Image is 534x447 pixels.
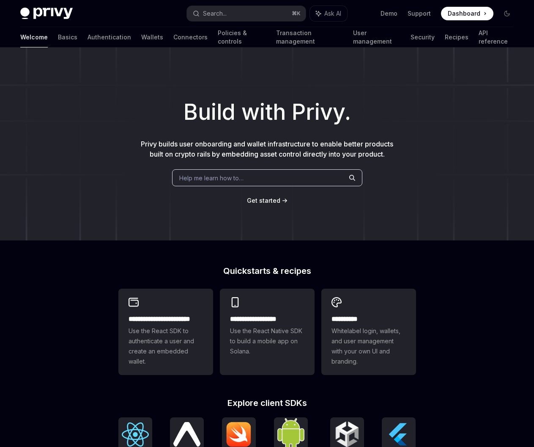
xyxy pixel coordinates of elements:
span: Use the React SDK to authenticate a user and create an embedded wallet. [129,326,203,367]
a: Recipes [445,27,468,47]
a: Security [411,27,435,47]
img: React Native [173,422,200,446]
span: Ask AI [324,9,341,18]
a: **** *****Whitelabel login, wallets, and user management with your own UI and branding. [321,289,416,375]
h2: Explore client SDKs [118,399,416,407]
a: Authentication [88,27,131,47]
a: User management [353,27,400,47]
a: Wallets [141,27,163,47]
span: Whitelabel login, wallets, and user management with your own UI and branding. [331,326,406,367]
a: Support [408,9,431,18]
a: Transaction management [276,27,343,47]
a: Policies & controls [218,27,266,47]
span: Help me learn how to… [179,174,244,182]
a: **** **** **** ***Use the React Native SDK to build a mobile app on Solana. [220,289,315,375]
a: Connectors [173,27,208,47]
span: ⌘ K [292,10,301,17]
span: Privy builds user onboarding and wallet infrastructure to enable better products built on crypto ... [141,140,393,158]
a: Basics [58,27,77,47]
button: Ask AI [310,6,347,21]
span: Get started [247,197,280,204]
span: Dashboard [448,9,480,18]
h2: Quickstarts & recipes [118,267,416,275]
button: Search...⌘K [187,6,305,21]
span: Use the React Native SDK to build a mobile app on Solana. [230,326,304,356]
a: API reference [479,27,514,47]
img: iOS (Swift) [225,422,252,447]
h1: Build with Privy. [14,96,520,129]
a: Welcome [20,27,48,47]
a: Dashboard [441,7,493,20]
a: Demo [381,9,397,18]
div: Search... [203,8,227,19]
button: Toggle dark mode [500,7,514,20]
a: Get started [247,196,280,205]
img: React [122,422,149,447]
img: dark logo [20,8,73,19]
